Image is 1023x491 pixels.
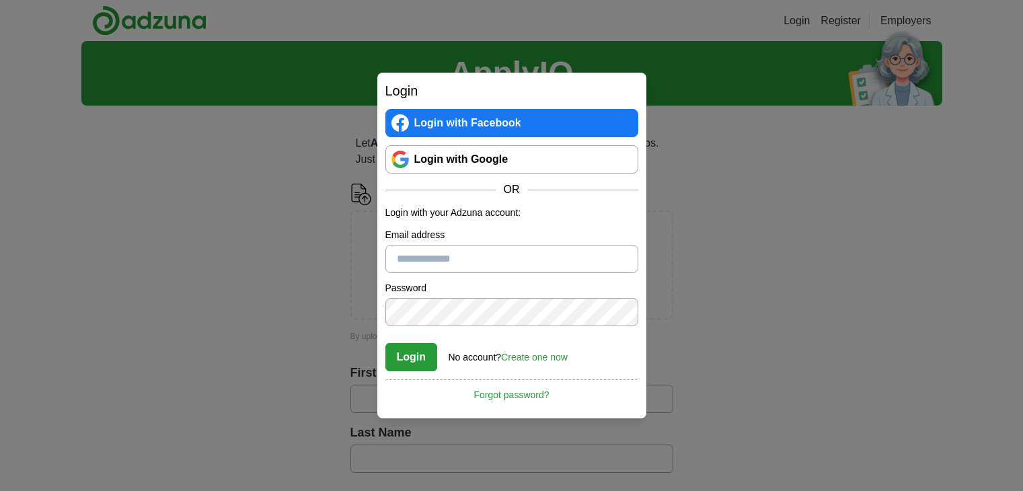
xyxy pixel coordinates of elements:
a: Login with Google [385,145,638,174]
a: Forgot password? [385,379,638,402]
span: OR [496,182,528,198]
a: Create one now [501,352,568,363]
div: No account? [449,342,568,365]
label: Email address [385,228,638,242]
a: Login with Facebook [385,109,638,137]
label: Password [385,281,638,295]
h2: Login [385,81,638,101]
button: Login [385,343,438,371]
p: Login with your Adzuna account: [385,206,638,220]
